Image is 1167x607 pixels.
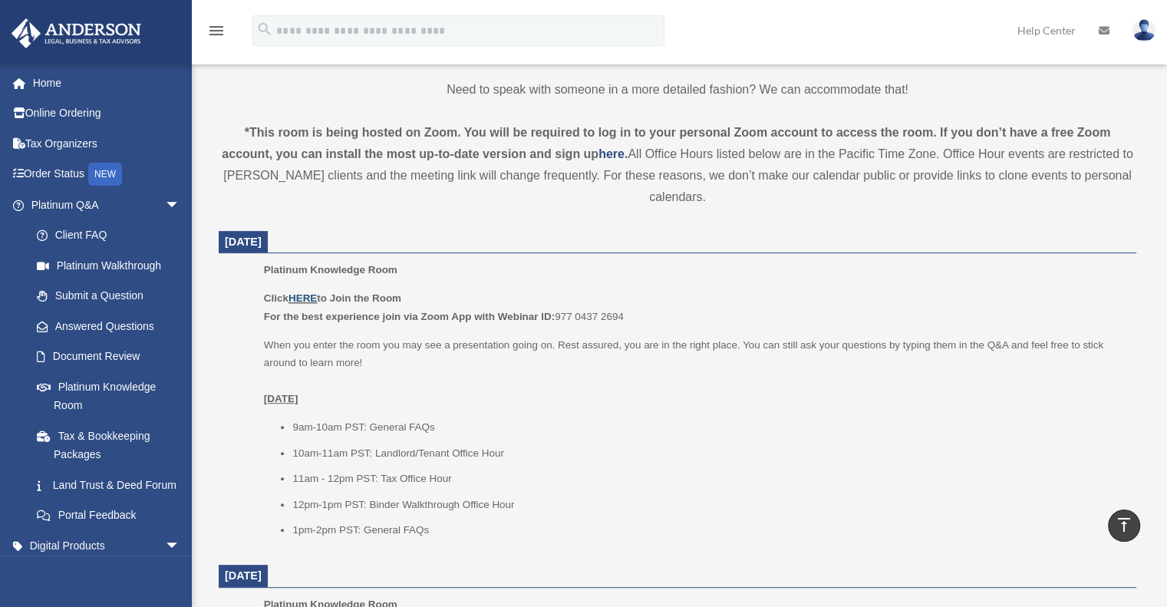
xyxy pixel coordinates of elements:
[207,27,226,40] a: menu
[292,444,1126,463] li: 10am-11am PST: Landlord/Tenant Office Hour
[264,292,401,304] b: Click to Join the Room
[225,236,262,248] span: [DATE]
[625,147,628,160] strong: .
[222,126,1110,160] strong: *This room is being hosted on Zoom. You will be required to log in to your personal Zoom account ...
[21,281,203,312] a: Submit a Question
[11,68,203,98] a: Home
[256,21,273,38] i: search
[21,220,203,251] a: Client FAQ
[21,311,203,341] a: Answered Questions
[88,163,122,186] div: NEW
[7,18,146,48] img: Anderson Advisors Platinum Portal
[207,21,226,40] i: menu
[292,496,1126,514] li: 12pm-1pm PST: Binder Walkthrough Office Hour
[288,292,317,304] a: HERE
[21,470,203,500] a: Land Trust & Deed Forum
[292,418,1126,437] li: 9am-10am PST: General FAQs
[1108,510,1140,542] a: vertical_align_top
[21,341,203,372] a: Document Review
[598,147,625,160] a: here
[219,122,1136,208] div: All Office Hours listed below are in the Pacific Time Zone. Office Hour events are restricted to ...
[21,421,203,470] a: Tax & Bookkeeping Packages
[264,311,555,322] b: For the best experience join via Zoom App with Webinar ID:
[264,336,1126,408] p: When you enter the room you may see a presentation going on. Rest assured, you are in the right p...
[1115,516,1133,534] i: vertical_align_top
[1132,19,1155,41] img: User Pic
[11,530,203,561] a: Digital Productsarrow_drop_down
[11,159,203,190] a: Order StatusNEW
[165,190,196,221] span: arrow_drop_down
[264,393,298,404] u: [DATE]
[264,289,1126,325] p: 977 0437 2694
[225,569,262,582] span: [DATE]
[11,190,203,220] a: Platinum Q&Aarrow_drop_down
[219,79,1136,101] p: Need to speak with someone in a more detailed fashion? We can accommodate that!
[165,530,196,562] span: arrow_drop_down
[292,470,1126,488] li: 11am - 12pm PST: Tax Office Hour
[11,98,203,129] a: Online Ordering
[21,500,203,531] a: Portal Feedback
[292,521,1126,539] li: 1pm-2pm PST: General FAQs
[264,264,397,275] span: Platinum Knowledge Room
[21,371,196,421] a: Platinum Knowledge Room
[21,250,203,281] a: Platinum Walkthrough
[11,128,203,159] a: Tax Organizers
